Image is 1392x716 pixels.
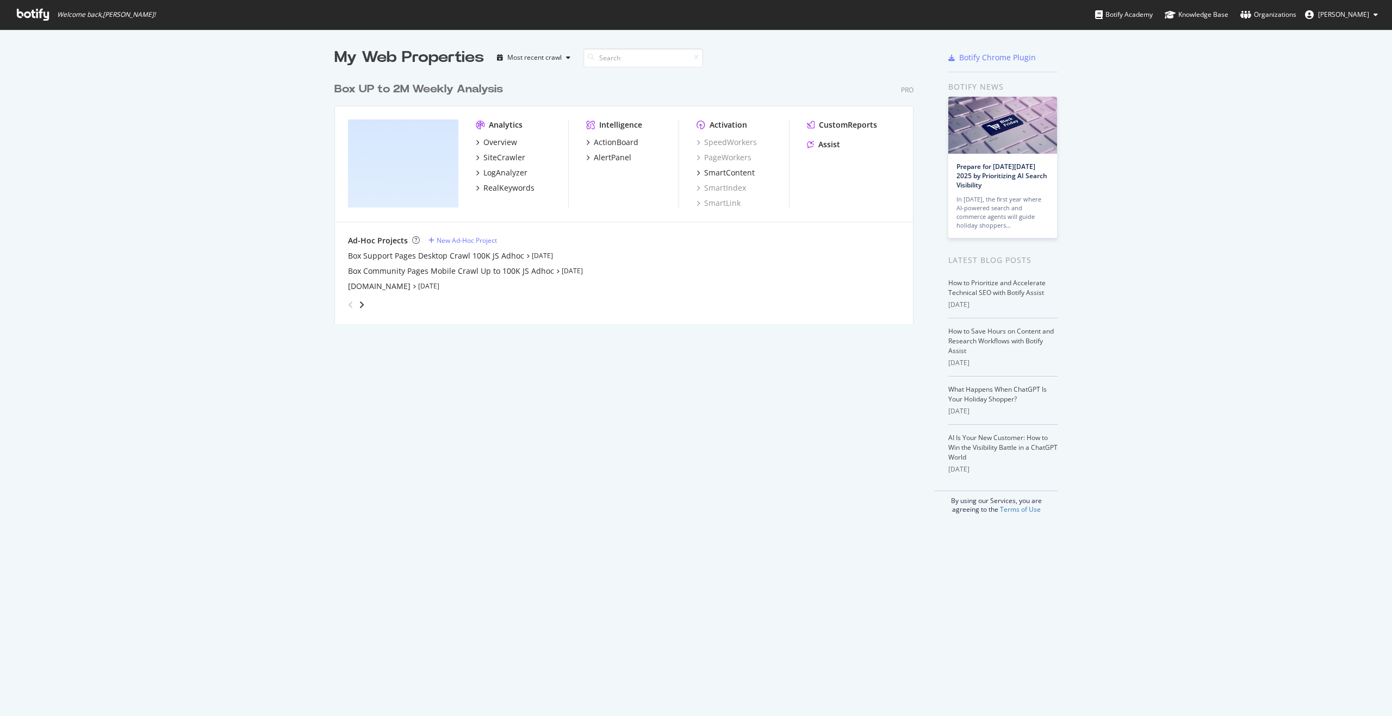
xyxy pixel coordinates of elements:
a: SmartLink [697,198,741,209]
div: Intelligence [599,120,642,130]
span: Welcome back, [PERSON_NAME] ! [57,10,156,19]
div: Knowledge Base [1165,9,1228,20]
input: Search [583,48,703,67]
div: [DATE] [948,300,1058,310]
a: AI Is Your New Customer: How to Win the Visibility Battle in a ChatGPT World [948,433,1058,462]
a: LogAnalyzer [476,167,527,178]
div: New Ad-Hoc Project [437,236,497,245]
div: Botify Chrome Plugin [959,52,1036,63]
a: Box Support Pages Desktop Crawl 100K JS Adhoc [348,250,524,261]
a: How to Save Hours on Content and Research Workflows with Botify Assist [948,326,1054,355]
div: Overview [483,137,517,148]
a: SiteCrawler [476,152,525,163]
div: [DATE] [948,464,1058,474]
div: angle-right [358,299,365,310]
div: ActionBoard [594,137,638,148]
a: Terms of Use [1000,505,1041,514]
a: New Ad-Hoc Project [428,236,497,245]
a: Botify Chrome Plugin [948,52,1036,63]
a: Assist [807,139,840,150]
div: grid [334,68,922,324]
a: SpeedWorkers [697,137,757,148]
div: Organizations [1240,9,1296,20]
div: SiteCrawler [483,152,525,163]
a: PageWorkers [697,152,751,163]
div: Botify Academy [1095,9,1153,20]
span: Steve Foust [1318,10,1369,19]
a: Prepare for [DATE][DATE] 2025 by Prioritizing AI Search Visibility [956,162,1047,190]
button: [PERSON_NAME] [1296,6,1387,23]
a: [DATE] [532,251,553,260]
div: My Web Properties [334,47,484,68]
img: box.com [348,120,458,208]
a: SmartIndex [697,183,746,193]
a: Box UP to 2M Weekly Analysis [334,81,507,97]
div: Most recent crawl [507,54,562,61]
a: CustomReports [807,120,877,130]
button: Most recent crawl [493,49,575,66]
div: [DATE] [948,358,1058,368]
div: Botify news [948,81,1058,93]
div: By using our Services, you are agreeing to the [935,491,1058,514]
div: Ad-Hoc Projects [348,235,408,246]
div: In [DATE], the first year where AI-powered search and commerce agents will guide holiday shoppers… [956,195,1049,230]
div: RealKeywords [483,183,535,193]
div: [DATE] [948,406,1058,416]
div: AlertPanel [594,152,631,163]
div: Activation [710,120,747,130]
a: Box Community Pages Mobile Crawl Up to 100K JS Adhoc [348,266,554,277]
a: AlertPanel [586,152,631,163]
a: ActionBoard [586,137,638,148]
a: [DOMAIN_NAME] [348,281,411,292]
div: Analytics [489,120,523,130]
div: angle-left [344,296,358,313]
div: Assist [818,139,840,150]
a: [DATE] [418,281,439,291]
div: SmartContent [704,167,755,178]
div: LogAnalyzer [483,167,527,178]
a: What Happens When ChatGPT Is Your Holiday Shopper? [948,385,1047,404]
a: SmartContent [697,167,755,178]
div: Latest Blog Posts [948,254,1058,266]
div: Pro [901,85,913,95]
div: CustomReports [819,120,877,130]
img: Prepare for Black Friday 2025 by Prioritizing AI Search Visibility [948,97,1057,154]
a: Overview [476,137,517,148]
div: Box UP to 2M Weekly Analysis [334,81,503,97]
a: How to Prioritize and Accelerate Technical SEO with Botify Assist [948,278,1046,297]
a: RealKeywords [476,183,535,193]
a: [DATE] [562,266,583,275]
